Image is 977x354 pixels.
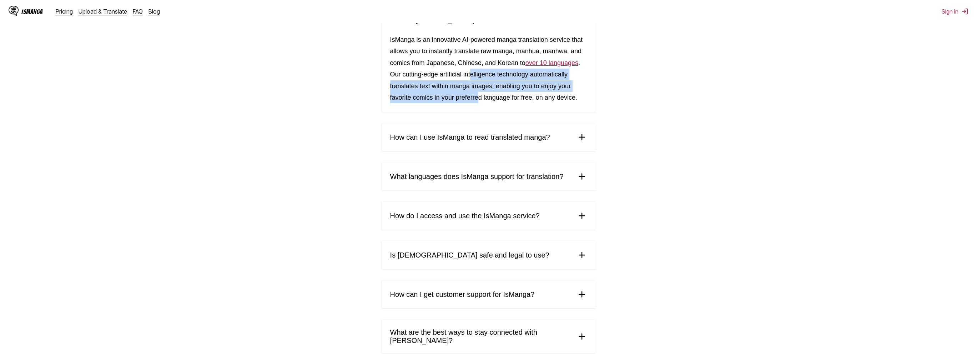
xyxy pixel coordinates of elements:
span: How can I get customer support for IsManga? [390,290,535,299]
a: Upload & Translate [79,8,127,15]
span: Is [DEMOGRAPHIC_DATA] safe and legal to use? [390,251,549,259]
img: plus [576,331,587,342]
span: How can I use IsManga to read translated manga? [390,133,550,141]
a: FAQ [133,8,143,15]
summary: How can I get customer support for IsManga? [382,280,596,308]
button: Sign In [942,8,968,15]
summary: How do I access and use the IsManga service? [382,202,596,230]
span: What languages does IsManga support for translation? [390,173,564,181]
a: Pricing [56,8,73,15]
img: plus [576,210,587,221]
img: IsManga Logo [9,6,19,16]
div: IsManga [21,8,43,15]
img: Sign out [961,8,968,15]
summary: What languages does IsManga support for translation? [382,163,596,190]
summary: How can I use IsManga to read translated manga? [382,123,596,151]
span: How do I access and use the IsManga service? [390,212,540,220]
img: plus [576,289,587,300]
a: Blog [148,8,160,15]
a: over 10 languages [525,59,578,66]
summary: What are the best ways to stay connected with [PERSON_NAME]? [382,320,596,353]
img: plus [576,171,587,182]
img: plus [576,250,587,260]
span: What are the best ways to stay connected with [PERSON_NAME]? [390,328,571,345]
a: IsManga LogoIsManga [9,6,56,17]
img: plus [576,132,587,143]
summary: Is [DEMOGRAPHIC_DATA] safe and legal to use? [382,241,596,269]
div: IsManga is an innovative AI-powered manga translation service that allows you to instantly transl... [382,34,596,112]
